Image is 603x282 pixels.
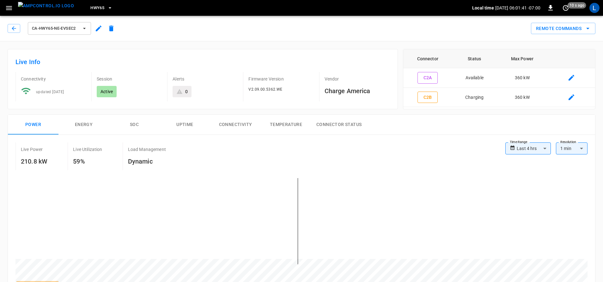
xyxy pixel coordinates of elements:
[21,156,47,166] h6: 210.8 kW
[417,92,438,103] button: C2B
[128,156,166,166] h6: Dynamic
[109,115,160,135] button: SOC
[417,72,438,84] button: C2A
[73,156,102,166] h6: 59%
[128,146,166,153] p: Load Management
[452,49,497,68] th: Status
[21,76,86,82] p: Connectivity
[452,88,497,107] td: Charging
[531,23,595,34] button: Remote Commands
[32,25,79,32] span: ca-hwy65-ne-evseC2
[568,2,586,9] span: 10 s ago
[403,49,595,107] table: connector table
[160,115,210,135] button: Uptime
[18,2,74,10] img: ampcontrol.io logo
[497,88,548,107] td: 360 kW
[185,88,188,95] div: 0
[97,76,162,82] p: Session
[173,76,238,82] p: Alerts
[497,49,548,68] th: Max Power
[531,23,595,34] div: remote commands options
[403,49,452,68] th: Connector
[261,115,311,135] button: Temperature
[21,146,43,153] p: Live Power
[88,2,115,14] button: HWY65
[325,86,390,96] h6: Charge America
[90,4,104,12] span: HWY65
[325,76,390,82] p: Vendor
[8,115,58,135] button: Power
[15,57,390,67] h6: Live Info
[510,140,527,145] label: Time Range
[560,140,576,145] label: Resolution
[248,87,282,92] span: V2.09.00.5362.WE
[248,76,314,82] p: Firmware Version
[497,68,548,88] td: 360 kW
[28,22,91,35] button: ca-hwy65-ne-evseC2
[36,90,64,94] span: updated [DATE]
[589,3,600,13] div: profile-icon
[472,5,494,11] p: Local time
[311,115,367,135] button: Connector Status
[495,5,540,11] p: [DATE] 06:01:41 -07:00
[517,142,551,154] div: Last 4 hrs
[452,68,497,88] td: Available
[556,142,588,154] div: 1 min
[100,88,113,95] p: Active
[561,3,571,13] button: set refresh interval
[210,115,261,135] button: Connectivity
[73,146,102,153] p: Live Utilization
[58,115,109,135] button: Energy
